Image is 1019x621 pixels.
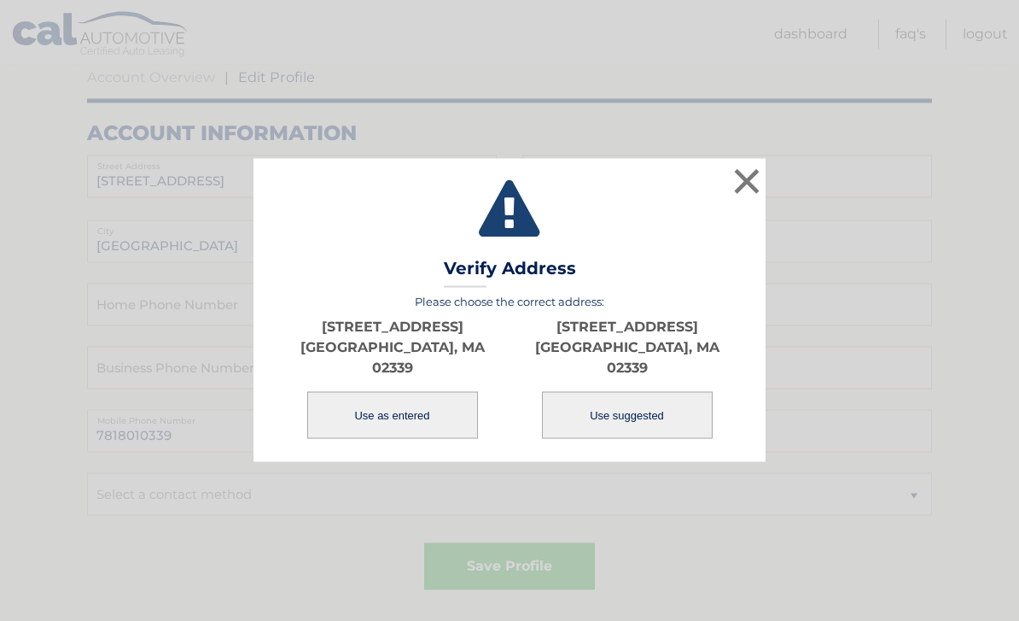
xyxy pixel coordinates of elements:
p: [STREET_ADDRESS] [GEOGRAPHIC_DATA], MA 02339 [275,317,509,378]
p: [STREET_ADDRESS] [GEOGRAPHIC_DATA], MA 02339 [509,317,744,378]
div: Please choose the correct address: [275,295,744,441]
button: Use suggested [542,392,713,439]
button: × [730,164,764,198]
h3: Verify Address [444,258,576,288]
button: Use as entered [307,392,478,439]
